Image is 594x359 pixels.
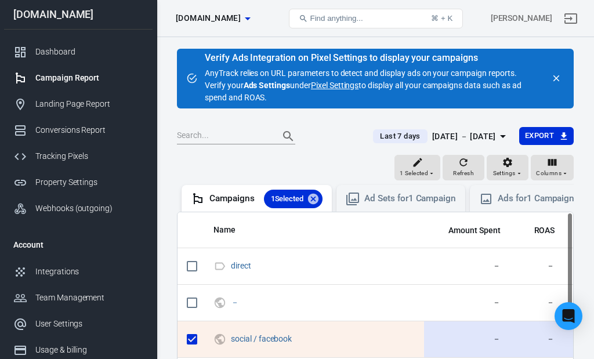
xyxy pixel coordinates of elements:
span: The total return on ad spend [519,223,555,237]
div: Webhooks (outgoing) [35,202,143,215]
span: Amount Spent [448,225,501,237]
div: Usage & billing [35,344,143,356]
div: Open Intercom Messenger [555,302,582,330]
div: Account id: 2prkmgRZ [491,12,552,24]
span: Refresh [453,168,474,179]
span: Columns [536,168,562,179]
span: － [519,260,555,272]
span: － [433,260,501,272]
a: User Settings [4,311,153,337]
svg: UTM & Web Traffic [213,332,226,346]
a: Sign out [557,5,585,32]
a: social / facebook [231,334,292,343]
button: 1 Selected [394,155,440,180]
span: － [433,297,501,309]
span: Last 7 days [375,130,425,142]
button: Export [519,127,574,145]
span: samcart.com [176,11,241,26]
a: Tracking Pixels [4,143,153,169]
button: [DOMAIN_NAME] [171,8,255,29]
span: － [519,333,555,345]
a: Landing Page Report [4,91,153,117]
button: Settings [487,155,528,180]
svg: UTM & Web Traffic [213,296,226,310]
a: Integrations [4,259,153,285]
button: Search [274,122,302,150]
span: Find anything... [310,14,363,23]
div: ⌘ + K [431,14,452,23]
div: User Settings [35,318,143,330]
div: [DOMAIN_NAME] [4,9,153,20]
a: Dashboard [4,39,153,65]
span: Name [213,224,251,236]
span: － [433,333,501,345]
div: Verify Ads Integration on Pixel Settings to display your campaigns [205,52,541,64]
div: Integrations [35,266,143,278]
a: Property Settings [4,169,153,195]
span: － [231,298,241,306]
li: Account [4,231,153,259]
div: Landing Page Report [35,98,143,110]
span: － [519,297,555,309]
span: The estimated total amount of money you've spent on your campaign, ad set or ad during its schedule. [448,223,501,237]
button: close [548,70,564,86]
span: social / facebook [231,335,294,343]
div: 1Selected [264,190,323,208]
span: Settings [493,168,516,179]
div: Conversions Report [35,124,143,136]
div: Dashboard [35,46,143,58]
button: Columns [531,155,574,180]
span: ROAS [534,225,555,237]
button: Last 7 days[DATE] － [DATE] [364,127,519,146]
div: Tracking Pixels [35,150,143,162]
div: Property Settings [35,176,143,188]
input: Search... [177,129,270,144]
span: The estimated total amount of money you've spent on your campaign, ad set or ad during its schedule. [433,223,501,237]
span: direct [231,262,253,270]
a: Pixel Settings [311,79,358,92]
strong: Ads Settings [244,81,291,90]
a: Webhooks (outgoing) [4,195,153,222]
span: Name [213,224,236,236]
div: Campaigns [209,190,323,208]
button: Refresh [443,155,484,180]
div: Team Management [35,292,143,304]
a: Conversions Report [4,117,153,143]
div: Campaign Report [35,72,143,84]
div: [DATE] － [DATE] [432,129,496,144]
a: Campaign Report [4,65,153,91]
div: AnyTrack relies on URL parameters to detect and display ads on your campaign reports. Verify your... [205,53,541,104]
div: Ad Sets for 1 Campaign [364,193,456,205]
button: Find anything...⌘ + K [289,9,463,28]
span: The total return on ad spend [534,223,555,237]
span: 1 Selected [400,168,428,179]
svg: Direct [213,259,226,273]
a: － [231,298,239,307]
a: Team Management [4,285,153,311]
a: direct [231,261,251,270]
span: 1 Selected [264,193,311,205]
div: Ads for 1 Campaign [498,193,574,205]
